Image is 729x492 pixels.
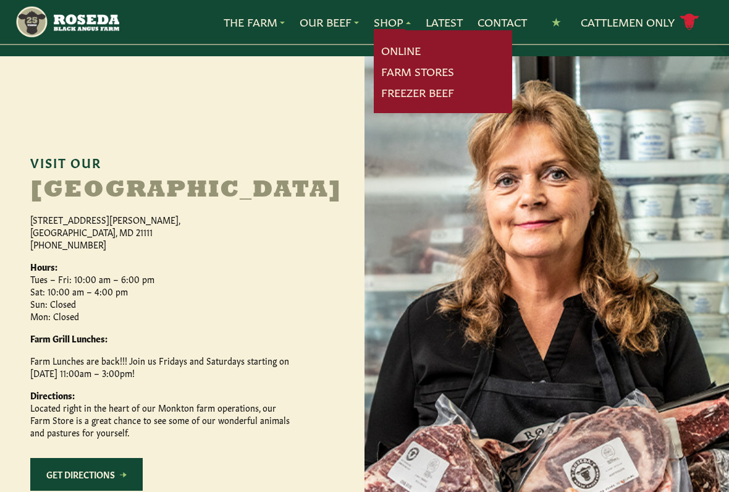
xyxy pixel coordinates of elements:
a: Get Directions [30,458,143,491]
a: Freezer Beef [381,85,454,101]
a: Our Beef [300,14,359,30]
p: Tues – Fri: 10:00 am – 6:00 pm Sat: 10:00 am – 4:00 pm Sun: Closed Mon: Closed [30,260,290,322]
h6: Visit Our [30,155,334,169]
img: https://roseda.com/wp-content/uploads/2021/05/roseda-25-header.png [15,5,119,39]
strong: Farm Grill Lunches: [30,332,107,344]
a: Latest [426,14,463,30]
p: Located right in the heart of our Monkton farm operations, our Farm Store is a great chance to se... [30,389,290,438]
strong: Directions: [30,389,75,401]
a: Farm Stores [381,64,454,80]
a: Contact [478,14,527,30]
a: Online [381,43,421,59]
p: [STREET_ADDRESS][PERSON_NAME], [GEOGRAPHIC_DATA], MD 21111 [PHONE_NUMBER] [30,213,290,250]
a: Cattlemen Only [581,11,699,33]
p: Farm Lunches are back!!! Join us Fridays and Saturdays starting on [DATE] 11:00am – 3:00pm! [30,354,290,379]
strong: Hours: [30,260,57,273]
h2: [GEOGRAPHIC_DATA] [30,179,334,203]
a: Shop [374,14,411,30]
a: The Farm [224,14,285,30]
